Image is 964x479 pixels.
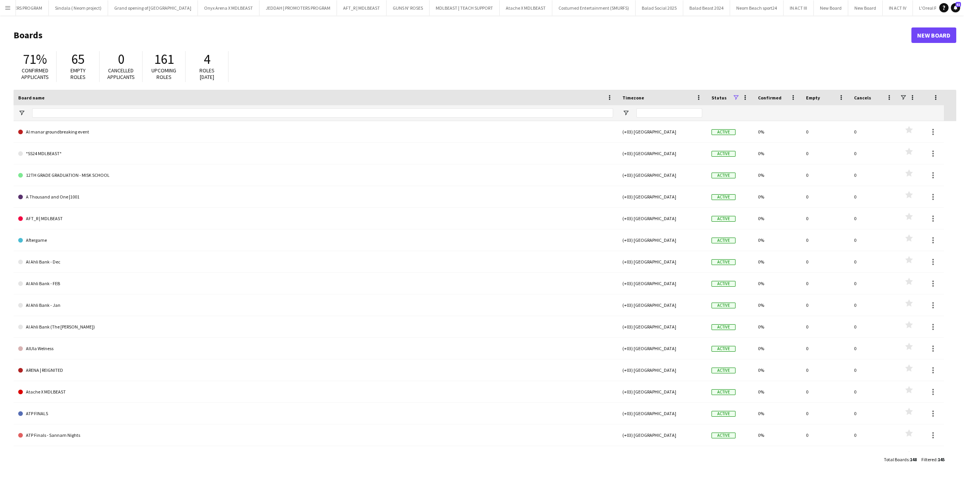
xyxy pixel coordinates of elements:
div: 0% [753,424,801,446]
span: 148 [910,457,917,462]
span: Confirmed applicants [21,67,49,80]
div: 0% [753,359,801,381]
div: 0 [849,381,897,402]
button: Costumed Entertainment (SMURFS) [552,0,636,15]
div: 0% [753,446,801,467]
div: (+03) [GEOGRAPHIC_DATA] [618,273,707,294]
div: 0 [801,316,849,337]
div: (+03) [GEOGRAPHIC_DATA] [618,121,707,142]
div: 0 [849,121,897,142]
span: Confirmed [758,95,782,101]
div: 0 [801,338,849,359]
a: Aftergame [18,229,613,251]
span: Upcoming roles [151,67,176,80]
div: 0 [801,121,849,142]
a: 61 [951,3,960,12]
div: (+03) [GEOGRAPHIC_DATA] [618,294,707,316]
button: Neom Beach sport24 [730,0,784,15]
a: ARENA | REIGNITED [18,359,613,381]
span: Active [711,389,735,395]
span: Timezone [622,95,644,101]
div: (+03) [GEOGRAPHIC_DATA] [618,359,707,381]
button: Open Filter Menu [18,109,25,116]
button: GUNS N' ROSES [387,0,430,15]
div: (+03) [GEOGRAPHIC_DATA] [618,164,707,186]
span: 71% [23,51,47,68]
span: 61 [955,2,961,7]
div: 0 [849,424,897,446]
div: 0% [753,143,801,164]
button: Grand opening of [GEOGRAPHIC_DATA] [108,0,198,15]
div: 0 [849,316,897,337]
div: 0% [753,208,801,229]
span: Total Boards [884,457,909,462]
a: Atache X MDLBEAST [18,381,613,403]
div: 0 [801,186,849,207]
button: Balad Social 2025 [636,0,683,15]
span: 161 [154,51,174,68]
div: (+03) [GEOGRAPHIC_DATA] [618,403,707,424]
div: 0% [753,273,801,294]
a: AlUla Welness [18,338,613,359]
div: 0% [753,316,801,337]
input: Board name Filter Input [32,108,613,118]
a: New Board [911,27,956,43]
div: 0 [801,273,849,294]
div: 0 [849,164,897,186]
span: 65 [71,51,84,68]
button: Open Filter Menu [622,109,629,116]
div: 0 [801,251,849,272]
span: Active [711,346,735,352]
button: Atache X MDLBEAST [500,0,552,15]
div: (+03) [GEOGRAPHIC_DATA] [618,381,707,402]
div: 0 [801,403,849,424]
a: Al manar groundbreaking event [18,121,613,143]
div: 0 [849,273,897,294]
button: JEDDAH | PROMOTERS PROGRAM [259,0,337,15]
span: Filtered [921,457,937,462]
a: Al Ahli Bank (The [PERSON_NAME]) [18,316,613,338]
button: Onyx Arena X MDLBEAST [198,0,259,15]
div: 0 [849,294,897,316]
a: AFT_R | MDLBEAST [18,208,613,229]
div: 0% [753,294,801,316]
div: (+03) [GEOGRAPHIC_DATA] [618,424,707,446]
span: Active [711,368,735,373]
span: Roles [DATE] [199,67,215,80]
span: Active [711,151,735,157]
div: : [921,452,945,467]
span: Status [711,95,727,101]
div: 0 [849,359,897,381]
span: Active [711,281,735,287]
span: Active [711,238,735,243]
button: AFT_R | MDLBEAST [337,0,387,15]
span: Active [711,173,735,178]
div: (+03) [GEOGRAPHIC_DATA] [618,338,707,359]
div: (+03) [GEOGRAPHIC_DATA] [618,316,707,337]
div: (+03) [GEOGRAPHIC_DATA] [618,251,707,272]
a: Al Ahli Bank - FEB [18,273,613,294]
div: 0 [801,294,849,316]
div: 0 [801,229,849,251]
button: New Board [814,0,848,15]
span: Board name [18,95,45,101]
span: Active [711,194,735,200]
a: Al Ahli Bank - Dec [18,251,613,273]
span: Cancels [854,95,871,101]
button: Balad Beast 2024 [683,0,730,15]
span: Active [711,324,735,330]
button: Sindala ( Neom project) [49,0,108,15]
span: Empty [806,95,820,101]
div: (+03) [GEOGRAPHIC_DATA] [618,446,707,467]
a: A Thousand and One |1001 [18,186,613,208]
span: 0 [118,51,124,68]
button: MDLBEAST | TEACH SUPPORT [430,0,500,15]
span: 145 [938,457,945,462]
div: 0% [753,186,801,207]
div: 0 [801,446,849,467]
h1: Boards [14,29,911,41]
div: 0 [801,143,849,164]
div: 0% [753,121,801,142]
a: 12TH GRADE GRADUATION - MISK SCHOOL [18,164,613,186]
a: ATP Finals - Sannam Nights [18,424,613,446]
